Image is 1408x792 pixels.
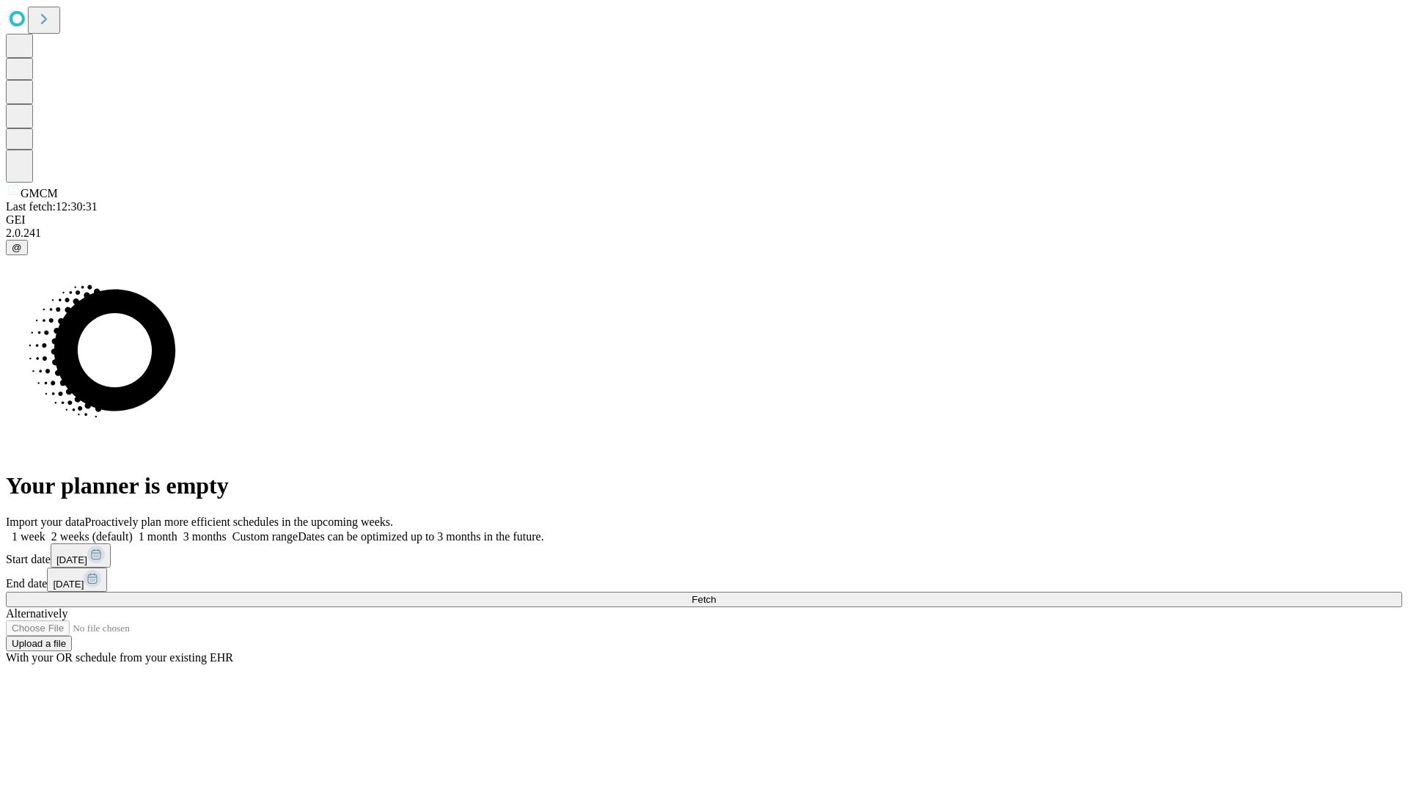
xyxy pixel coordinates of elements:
[6,516,85,528] span: Import your data
[47,568,107,592] button: [DATE]
[298,530,543,543] span: Dates can be optimized up to 3 months in the future.
[6,568,1402,592] div: End date
[6,240,28,255] button: @
[12,530,45,543] span: 1 week
[232,530,298,543] span: Custom range
[21,187,58,199] span: GMCM
[6,651,233,664] span: With your OR schedule from your existing EHR
[6,607,67,620] span: Alternatively
[183,530,227,543] span: 3 months
[6,213,1402,227] div: GEI
[6,636,72,651] button: Upload a file
[12,242,22,253] span: @
[6,472,1402,499] h1: Your planner is empty
[6,592,1402,607] button: Fetch
[56,554,87,565] span: [DATE]
[85,516,393,528] span: Proactively plan more efficient schedules in the upcoming weeks.
[53,579,84,590] span: [DATE]
[6,543,1402,568] div: Start date
[6,200,98,213] span: Last fetch: 12:30:31
[692,594,716,605] span: Fetch
[51,543,111,568] button: [DATE]
[139,530,177,543] span: 1 month
[51,530,133,543] span: 2 weeks (default)
[6,227,1402,240] div: 2.0.241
